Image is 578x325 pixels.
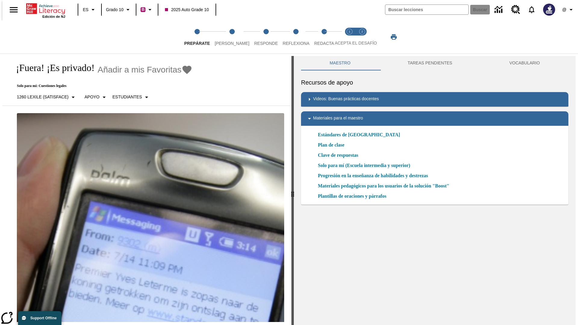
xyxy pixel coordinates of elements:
[42,15,65,18] span: Edición de NJ
[309,20,339,54] button: Redacta step 5 of 5
[314,41,334,46] span: Redacta
[318,152,358,159] a: Clave de respuestas, Se abrirá en una nueva ventana o pestaña
[301,78,568,87] h6: Recursos de apoyo
[113,94,142,100] p: Estudiantes
[491,2,508,18] a: Centro de información
[283,41,309,46] span: Reflexiona
[349,30,350,33] text: 1
[301,111,568,126] div: Materiales para el maestro
[379,56,481,70] button: TAREAS PENDIENTES
[80,4,99,15] button: Lenguaje: ES, Selecciona un idioma
[313,115,363,122] p: Materiales para el maestro
[83,7,89,13] span: ES
[18,311,61,325] button: Support Offline
[301,56,568,70] div: Instructional Panel Tabs
[179,20,215,54] button: Prepárate step 1 of 5
[98,65,182,75] span: Añadir a mis Favoritas
[254,41,278,46] span: Responde
[384,32,403,42] button: Imprimir
[10,84,192,88] p: Solo para mí: Cuestiones legales
[562,7,566,13] span: @
[291,56,294,325] div: Pulsa la tecla de intro o la barra espaciadora y luego presiona las flechas de derecha e izquierd...
[110,92,153,103] button: Seleccionar estudiante
[98,64,192,75] button: Añadir a mis Favoritas - ¡Fuera! ¡Es privado!
[26,2,65,18] div: Portada
[2,56,291,322] div: reading
[30,316,57,320] span: Support Offline
[539,2,559,17] button: Escoja un nuevo avatar
[318,162,410,169] a: Solo para mí (Escuela intermedia y superior), Se abrirá en una nueva ventana o pestaña
[313,96,379,103] p: Videos: Buenas prácticas docentes
[341,20,358,54] button: Acepta el desafío lee step 1 of 2
[353,20,371,54] button: Acepta el desafío contesta step 2 of 2
[318,141,344,149] a: Plan de clase, Se abrirá en una nueva ventana o pestaña
[104,4,134,15] button: Grado: Grado 10, Elige un grado
[294,56,576,325] div: activity
[481,56,568,70] button: VOCABULARIO
[559,4,578,15] button: Perfil/Configuración
[210,20,254,54] button: Lee step 2 of 5
[215,41,249,46] span: [PERSON_NAME]
[141,6,144,13] span: B
[17,94,69,100] p: 1260 Lexile (Satisface)
[165,7,209,13] span: 2025 Auto Grade 10
[318,193,387,200] a: Plantillas de oraciones y párrafos, Se abrirá en una nueva ventana o pestaña
[318,182,449,190] a: Materiales pedagógicos para los usuarios de la solución "Boost", Se abrirá en una nueva ventana o...
[184,41,210,46] span: Prepárate
[335,41,377,45] span: ACEPTA EL DESAFÍO
[524,2,539,17] a: Notificaciones
[249,20,283,54] button: Responde step 3 of 5
[82,92,110,103] button: Tipo de apoyo, Apoyo
[5,1,23,19] button: Abrir el menú lateral
[318,172,428,179] a: Progresión en la enseñanza de habilidades y destrezas, Se abrirá en una nueva ventana o pestaña
[508,2,524,18] a: Centro de recursos, Se abrirá en una pestaña nueva.
[301,92,568,107] div: Videos: Buenas prácticas docentes
[361,30,363,33] text: 2
[385,5,468,14] input: Buscar campo
[138,4,156,15] button: Boost El color de la clase es rojo violeta. Cambiar el color de la clase.
[278,20,314,54] button: Reflexiona step 4 of 5
[106,7,123,13] span: Grado 10
[14,92,79,103] button: Seleccione Lexile, 1260 Lexile (Satisface)
[543,4,555,16] img: Avatar
[301,56,379,70] button: Maestro
[10,62,95,73] h1: ¡Fuera! ¡Es privado!
[85,94,100,100] p: Apoyo
[318,131,404,138] a: Estándares de [GEOGRAPHIC_DATA]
